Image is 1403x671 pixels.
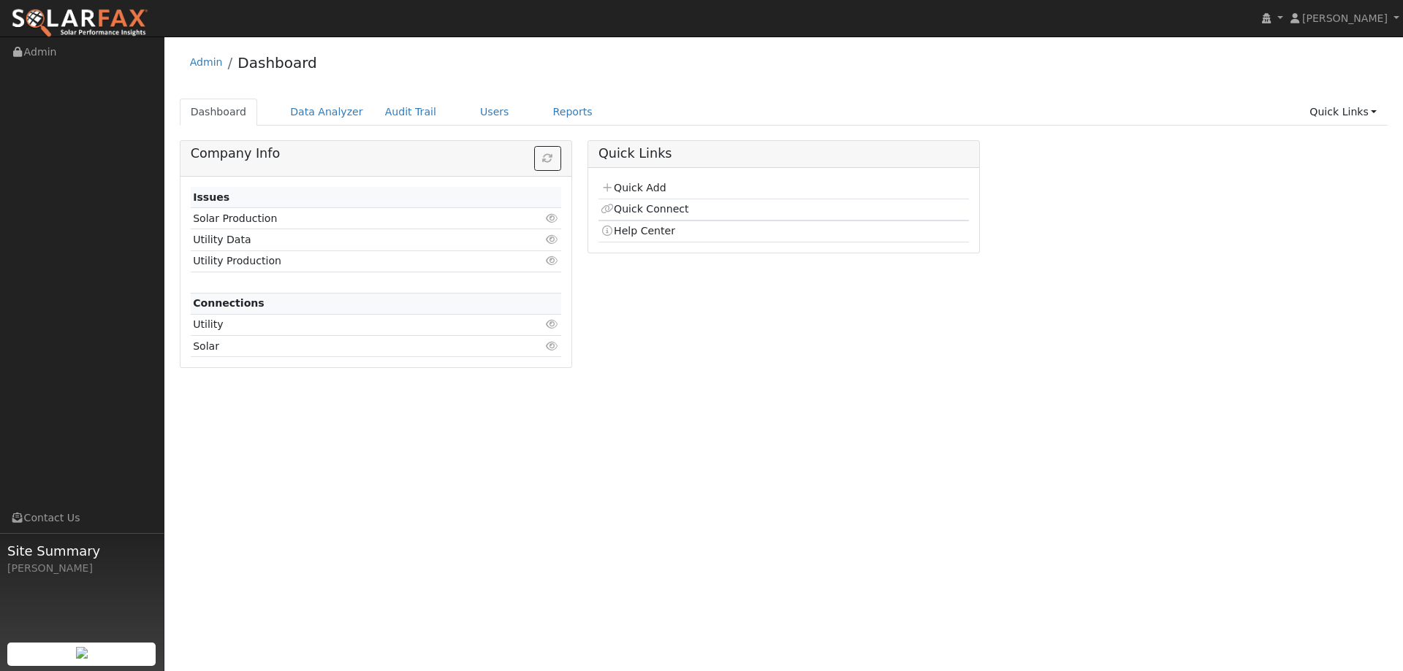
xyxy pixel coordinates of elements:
a: Data Analyzer [279,99,374,126]
strong: Issues [193,191,229,203]
span: [PERSON_NAME] [1302,12,1388,24]
i: Click to view [546,256,559,266]
td: Solar Production [191,208,501,229]
a: Quick Add [601,182,666,193]
td: Utility Production [191,250,501,272]
span: Site Summary [7,541,156,561]
a: Quick Links [1299,99,1388,126]
i: Click to view [546,341,559,351]
strong: Connections [193,297,265,309]
img: retrieve [76,647,88,659]
a: Admin [190,56,223,68]
a: Dashboard [237,54,317,72]
td: Solar [191,336,501,357]
div: [PERSON_NAME] [7,561,156,576]
i: Click to view [546,234,559,245]
h5: Company Info [191,146,561,161]
a: Quick Connect [601,203,688,215]
a: Help Center [601,225,675,237]
a: Dashboard [180,99,258,126]
a: Audit Trail [374,99,447,126]
i: Click to view [546,213,559,223]
a: Reports [542,99,604,126]
a: Users [469,99,520,126]
td: Utility [191,314,501,335]
td: Utility Data [191,229,501,250]
h5: Quick Links [598,146,969,161]
img: SolarFax [11,8,148,39]
i: Click to view [546,319,559,329]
